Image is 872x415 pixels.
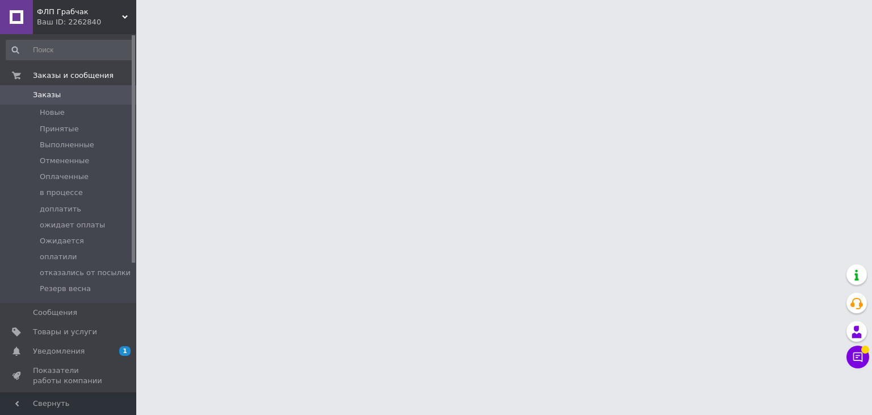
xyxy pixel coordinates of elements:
[33,70,114,81] span: Заказы и сообщения
[119,346,131,356] span: 1
[40,284,91,294] span: Резерв весна
[40,124,79,134] span: Принятые
[846,346,869,368] button: Чат с покупателем
[40,268,131,278] span: отказались от посылки
[40,172,89,182] span: Оплаченные
[6,40,134,60] input: Поиск
[33,90,61,100] span: Заказы
[40,204,81,214] span: доплатить
[37,17,136,27] div: Ваш ID: 2262840
[40,220,105,230] span: ожидает оплаты
[40,236,84,246] span: Ожидается
[40,140,94,150] span: Выполненные
[40,156,89,166] span: Отмененные
[40,107,65,118] span: Новые
[33,346,85,356] span: Уведомления
[33,366,105,386] span: Показатели работы компании
[40,188,83,198] span: в процессе
[33,308,77,318] span: Сообщения
[40,252,77,262] span: оплатили
[33,327,97,337] span: Товары и услуги
[37,7,122,17] span: ФЛП Грабчак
